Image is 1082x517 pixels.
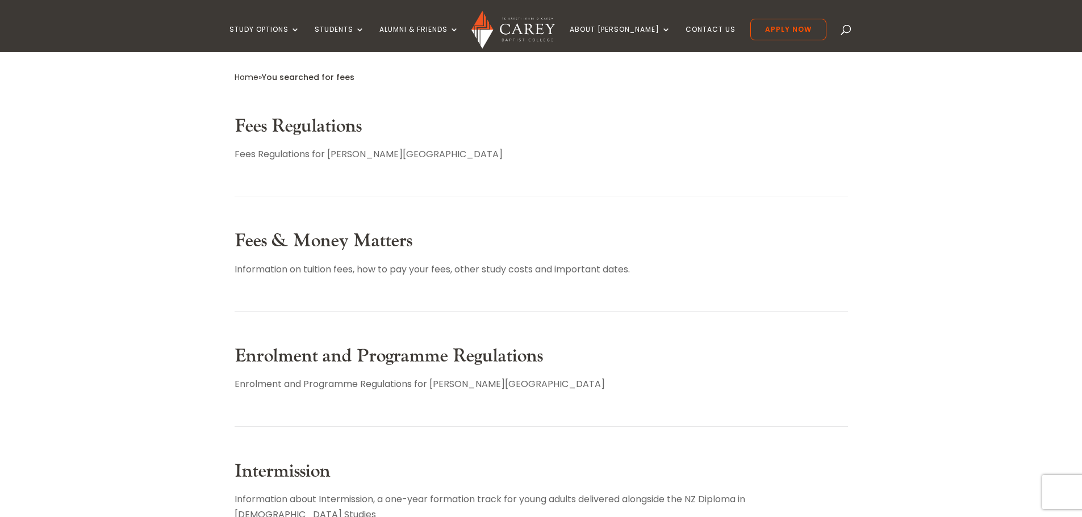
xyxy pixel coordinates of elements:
[235,262,848,277] p: Information on tuition fees, how to pay your fees, other study costs and important dates.
[471,11,555,49] img: Carey Baptist College
[235,115,362,138] a: Fees Regulations
[235,146,848,162] p: Fees Regulations for [PERSON_NAME][GEOGRAPHIC_DATA]
[235,376,848,392] p: Enrolment and Programme Regulations for [PERSON_NAME][GEOGRAPHIC_DATA]
[235,72,354,83] span: »
[570,26,671,52] a: About [PERSON_NAME]
[379,26,459,52] a: Alumni & Friends
[229,26,300,52] a: Study Options
[262,72,354,83] span: You searched for fees
[235,344,543,368] a: Enrolment and Programme Regulations
[235,72,258,83] a: Home
[686,26,736,52] a: Contact Us
[235,229,412,253] a: Fees & Money Matters
[235,460,331,483] a: Intermission
[750,19,826,40] a: Apply Now
[315,26,365,52] a: Students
